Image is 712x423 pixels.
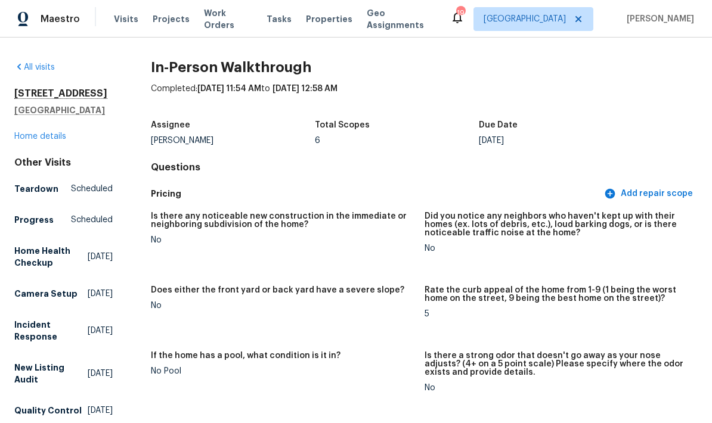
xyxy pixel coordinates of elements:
button: Add repair scope [602,183,698,205]
span: [PERSON_NAME] [622,13,694,25]
h5: Incident Response [14,319,88,343]
span: Maestro [41,13,80,25]
div: No Pool [151,367,414,375]
a: Home details [14,132,66,141]
h5: Does either the front yard or back yard have a severe slope? [151,286,404,294]
span: [GEOGRAPHIC_DATA] [484,13,566,25]
h5: Is there a strong odor that doesn't go away as your nose adjusts? (4+ on a 5 point scale) Please ... [425,352,688,377]
h5: Assignee [151,121,190,129]
span: [DATE] [88,405,113,416]
span: Projects [153,13,190,25]
a: New Listing Audit[DATE] [14,357,113,390]
span: Geo Assignments [367,7,436,31]
span: Properties [306,13,352,25]
h2: In-Person Walkthrough [151,61,698,73]
span: [DATE] [88,251,113,263]
div: No [151,236,414,244]
span: [DATE] 12:58 AM [273,85,338,93]
h5: Pricing [151,188,602,200]
a: Quality Control[DATE] [14,400,113,421]
div: 5 [425,310,688,318]
span: Scheduled [71,214,113,226]
h5: Camera Setup [14,288,78,300]
h5: Total Scopes [315,121,370,129]
div: No [425,384,688,392]
span: [DATE] [88,368,113,380]
h4: Questions [151,161,698,173]
div: 6 [315,136,479,145]
h5: Quality Control [14,405,82,416]
a: Incident Response[DATE] [14,314,113,347]
h5: Progress [14,214,54,226]
a: Camera Setup[DATE] [14,283,113,304]
span: Add repair scope [606,186,693,201]
div: Completed: to [151,83,698,114]
h5: Home Health Checkup [14,245,88,269]
a: All visits [14,63,55,71]
span: Tasks [267,15,292,23]
div: No [425,244,688,253]
h5: Is there any noticeable new construction in the immediate or neighboring subdivision of the home? [151,212,414,229]
h5: New Listing Audit [14,362,88,385]
span: Work Orders [204,7,252,31]
div: [PERSON_NAME] [151,136,315,145]
h5: Teardown [14,183,58,195]
div: 19 [456,7,465,19]
h5: If the home has a pool, what condition is it in? [151,352,340,360]
h5: Rate the curb appeal of the home from 1-9 (1 being the worst home on the street, 9 being the best... [425,286,688,303]
h5: Due Date [479,121,518,129]
div: Other Visits [14,157,113,169]
div: [DATE] [479,136,643,145]
span: [DATE] 11:54 AM [197,85,261,93]
h5: Did you notice any neighbors who haven't kept up with their homes (ex. lots of debris, etc.), lou... [425,212,688,237]
a: Home Health Checkup[DATE] [14,240,113,273]
span: Scheduled [71,183,113,195]
a: ProgressScheduled [14,209,113,231]
span: [DATE] [88,288,113,300]
a: TeardownScheduled [14,178,113,200]
span: [DATE] [88,325,113,337]
span: Visits [114,13,138,25]
div: No [151,301,414,310]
